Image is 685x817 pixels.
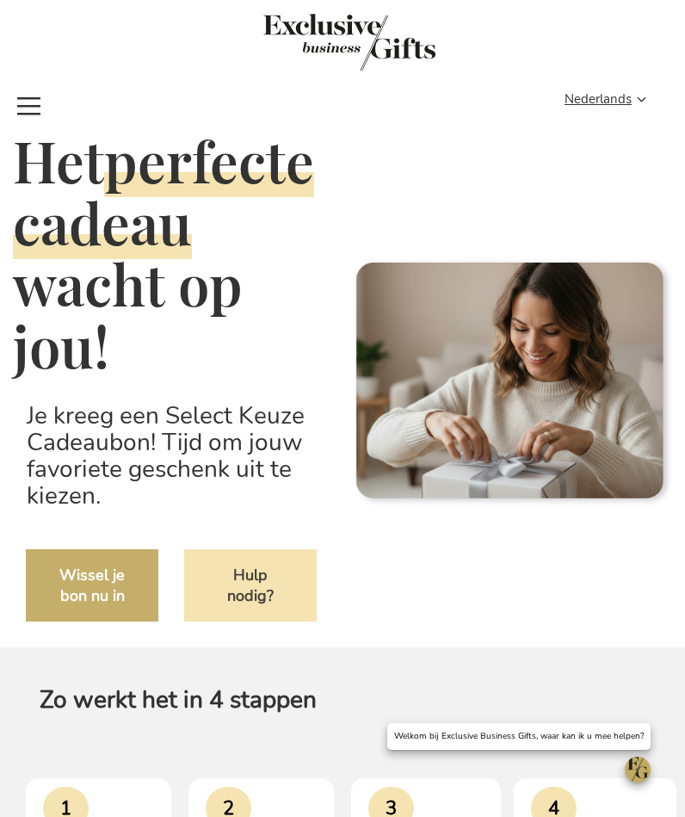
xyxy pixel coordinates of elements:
h2: Zo werkt het in 4 stappen [26,673,659,727]
h2: Je kreeg een Select Keuze Cadeaubon! Tijd om jouw favoriete geschenk uit te kiezen. [13,389,330,523]
div: wacht op jou! [13,253,330,376]
span: perfecte cadeau [13,123,314,259]
h1: Het [13,130,330,376]
span: Nederlands [565,90,632,109]
div: Nederlands [565,90,657,109]
img: Firefly_Gemini_Flash_make_it_a_white_cardboard_box_196060_round_letterbox [355,258,672,506]
a: Hulp nodig? [184,549,317,622]
a: Wissel je bon nu in [26,549,158,622]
